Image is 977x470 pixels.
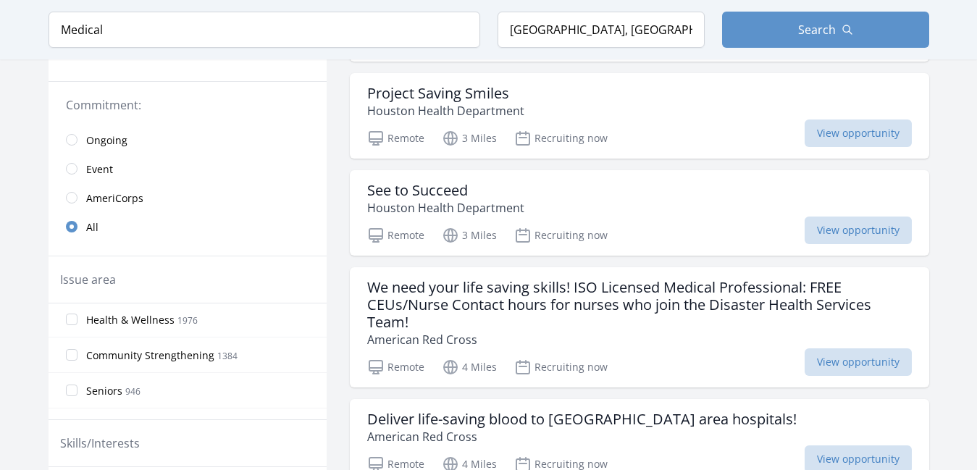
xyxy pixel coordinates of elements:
input: Community Strengthening 1384 [66,349,77,361]
span: AmeriCorps [86,191,143,206]
p: Recruiting now [514,358,608,376]
h3: Deliver life-saving blood to [GEOGRAPHIC_DATA] area hospitals! [367,411,797,428]
p: 4 Miles [442,358,497,376]
p: Houston Health Department [367,102,524,119]
button: Search [722,12,929,48]
legend: Commitment: [66,96,309,114]
span: All [86,220,98,235]
a: Event [49,154,327,183]
span: View opportunity [805,348,912,376]
a: All [49,212,327,241]
a: See to Succeed Houston Health Department Remote 3 Miles Recruiting now View opportunity [350,170,929,256]
legend: Issue area [60,271,116,288]
p: Remote [367,227,424,244]
p: 3 Miles [442,130,497,147]
h3: Project Saving Smiles [367,85,524,102]
p: Recruiting now [514,130,608,147]
h3: We need your life saving skills! ISO Licensed Medical Professional: FREE CEUs/Nurse Contact hours... [367,279,912,331]
a: Project Saving Smiles Houston Health Department Remote 3 Miles Recruiting now View opportunity [350,73,929,159]
p: Houston Health Department [367,199,524,217]
a: Ongoing [49,125,327,154]
span: Event [86,162,113,177]
input: Keyword [49,12,480,48]
span: 946 [125,385,141,398]
p: Recruiting now [514,227,608,244]
p: Remote [367,358,424,376]
p: Remote [367,130,424,147]
input: Health & Wellness 1976 [66,314,77,325]
span: Community Strengthening [86,348,214,363]
a: AmeriCorps [49,183,327,212]
input: Location [498,12,705,48]
a: We need your life saving skills! ISO Licensed Medical Professional: FREE CEUs/Nurse Contact hours... [350,267,929,387]
span: Search [798,21,836,38]
input: Seniors 946 [66,385,77,396]
p: American Red Cross [367,428,797,445]
span: Health & Wellness [86,313,175,327]
span: 1384 [217,350,238,362]
h3: See to Succeed [367,182,524,199]
span: 1976 [177,314,198,327]
p: American Red Cross [367,331,912,348]
span: Seniors [86,384,122,398]
span: Ongoing [86,133,127,148]
span: View opportunity [805,217,912,244]
span: View opportunity [805,119,912,147]
p: 3 Miles [442,227,497,244]
legend: Skills/Interests [60,435,140,452]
